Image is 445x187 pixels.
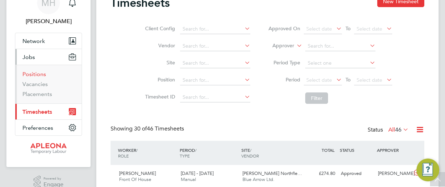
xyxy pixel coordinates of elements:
[305,41,375,51] input: Search for...
[338,144,375,156] div: STATUS
[343,24,353,33] span: To
[111,125,185,133] div: Showing
[143,93,175,100] label: Timesheet ID
[305,58,375,68] input: Select one
[242,176,275,182] span: Blue Arrow Ltd.
[134,125,147,132] span: 30 of
[305,92,328,104] button: Filter
[15,143,82,154] a: Go to home page
[357,26,382,32] span: Select date
[375,168,412,180] div: [PERSON_NAME]
[22,38,45,44] span: Network
[134,125,184,132] span: 46 Timesheets
[416,159,439,181] button: Engage Resource Center
[143,25,175,32] label: Client Config
[116,144,178,162] div: WORKER
[30,143,67,154] img: apleona-logo-retina.png
[241,153,259,159] span: VENDOR
[15,65,82,103] div: Jobs
[143,76,175,83] label: Position
[343,75,353,84] span: To
[357,77,382,83] span: Select date
[143,59,175,66] label: Site
[322,147,334,153] span: TOTAL
[15,104,82,119] button: Timesheets
[250,147,251,153] span: /
[180,92,250,102] input: Search for...
[15,33,82,49] button: Network
[44,176,63,182] span: Powered by
[195,147,196,153] span: /
[242,170,302,176] span: [PERSON_NAME] Northfle…
[22,71,46,78] a: Positions
[395,126,401,133] span: 46
[180,24,250,34] input: Search for...
[180,153,190,159] span: TYPE
[180,75,250,85] input: Search for...
[178,144,240,162] div: PERIOD
[306,26,332,32] span: Select date
[268,25,300,32] label: Approved On
[15,49,82,65] button: Jobs
[388,126,409,133] label: All
[22,91,52,97] a: Placements
[15,120,82,135] button: Preferences
[15,17,82,26] span: Michael Hulme
[180,41,250,51] input: Search for...
[368,125,410,135] div: Status
[306,77,332,83] span: Select date
[375,144,412,156] div: APPROVER
[268,59,300,66] label: Period Type
[22,81,48,87] a: Vacancies
[119,176,151,182] span: Front Of House
[268,76,300,83] label: Period
[240,144,301,162] div: SITE
[180,58,250,68] input: Search for...
[338,168,375,180] div: Approved
[22,124,53,131] span: Preferences
[301,168,338,180] div: £274.80
[22,54,35,60] span: Jobs
[119,170,156,176] span: [PERSON_NAME]
[118,153,129,159] span: ROLE
[22,108,52,115] span: Timesheets
[262,42,294,49] label: Approver
[143,42,175,49] label: Vendor
[181,170,214,176] span: [DATE] - [DATE]
[181,176,196,182] span: Manual
[136,147,138,153] span: /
